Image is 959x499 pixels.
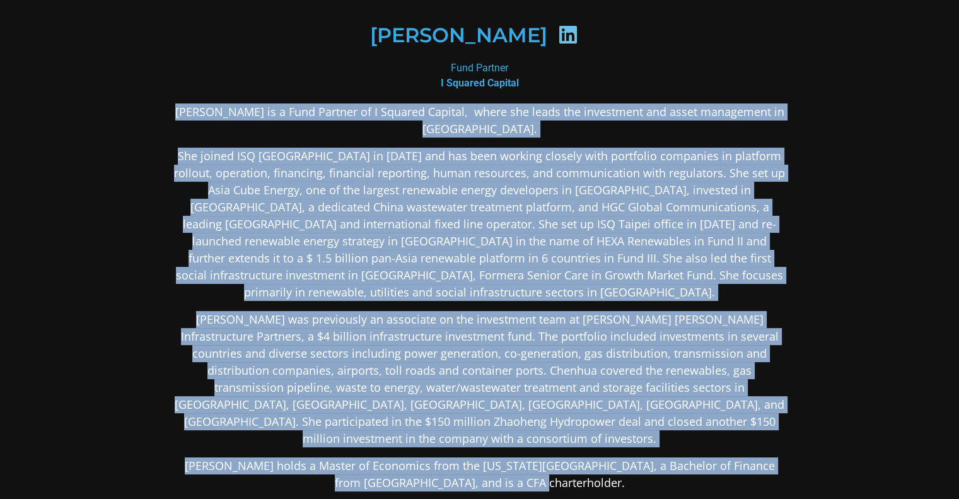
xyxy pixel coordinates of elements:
b: I Squared Capital [441,77,519,89]
p: [PERSON_NAME] holds a Master of Economics from the [US_STATE][GEOGRAPHIC_DATA], a Bachelor of Fin... [173,457,786,491]
h2: [PERSON_NAME] [369,25,547,45]
p: She joined ISQ [GEOGRAPHIC_DATA] in [DATE] and has been working closely with portfolio companies ... [173,148,786,301]
p: [PERSON_NAME] is a Fund Partner of I Squared Capital, where she leads the investment and asset ma... [173,103,786,138]
div: Fund Partner [173,61,786,91]
p: [PERSON_NAME] was previously an associate on the investment team at [PERSON_NAME] [PERSON_NAME] I... [173,311,786,447]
